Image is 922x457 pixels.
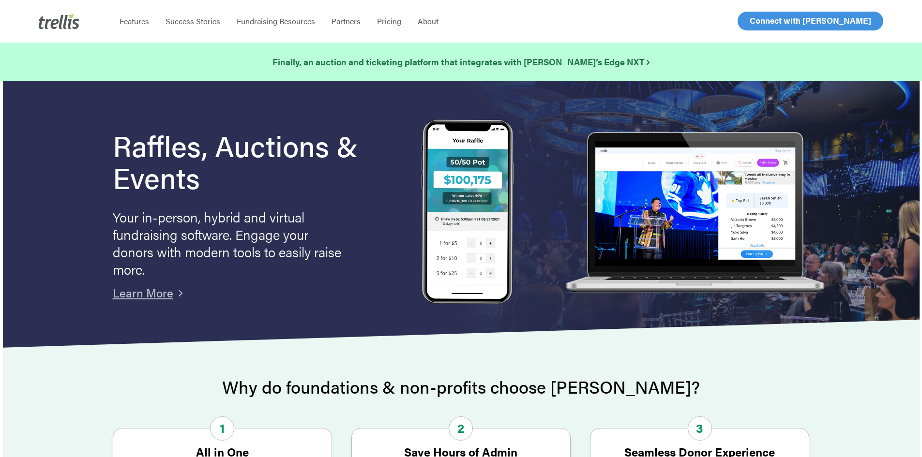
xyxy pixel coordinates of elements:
[113,129,385,193] h1: Raffles, Auctions & Events
[418,15,438,27] span: About
[111,16,157,26] a: Features
[228,16,323,26] a: Fundraising Resources
[738,12,883,30] a: Connect with [PERSON_NAME]
[377,15,401,27] span: Pricing
[113,377,810,397] h2: Why do foundations & non-profits choose [PERSON_NAME]?
[272,56,650,68] strong: Finally, an auction and ticketing platform that integrates with [PERSON_NAME]’s Edge NXT
[113,208,345,278] p: Your in-person, hybrid and virtual fundraising software. Engage your donors with modern tools to ...
[272,55,650,69] a: Finally, an auction and ticketing platform that integrates with [PERSON_NAME]’s Edge NXT
[157,16,228,26] a: Success Stories
[688,416,712,441] span: 3
[113,284,173,301] a: Learn More
[560,132,829,294] img: rafflelaptop_mac_optim.png
[422,119,514,307] img: Trellis Raffles, Auctions and Event Fundraising
[237,15,315,27] span: Fundraising Resources
[449,416,473,441] span: 2
[210,416,234,441] span: 1
[166,15,220,27] span: Success Stories
[409,16,447,26] a: About
[332,15,361,27] span: Partners
[120,15,149,27] span: Features
[39,14,79,29] img: Trellis
[369,16,409,26] a: Pricing
[750,15,871,26] span: Connect with [PERSON_NAME]
[323,16,369,26] a: Partners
